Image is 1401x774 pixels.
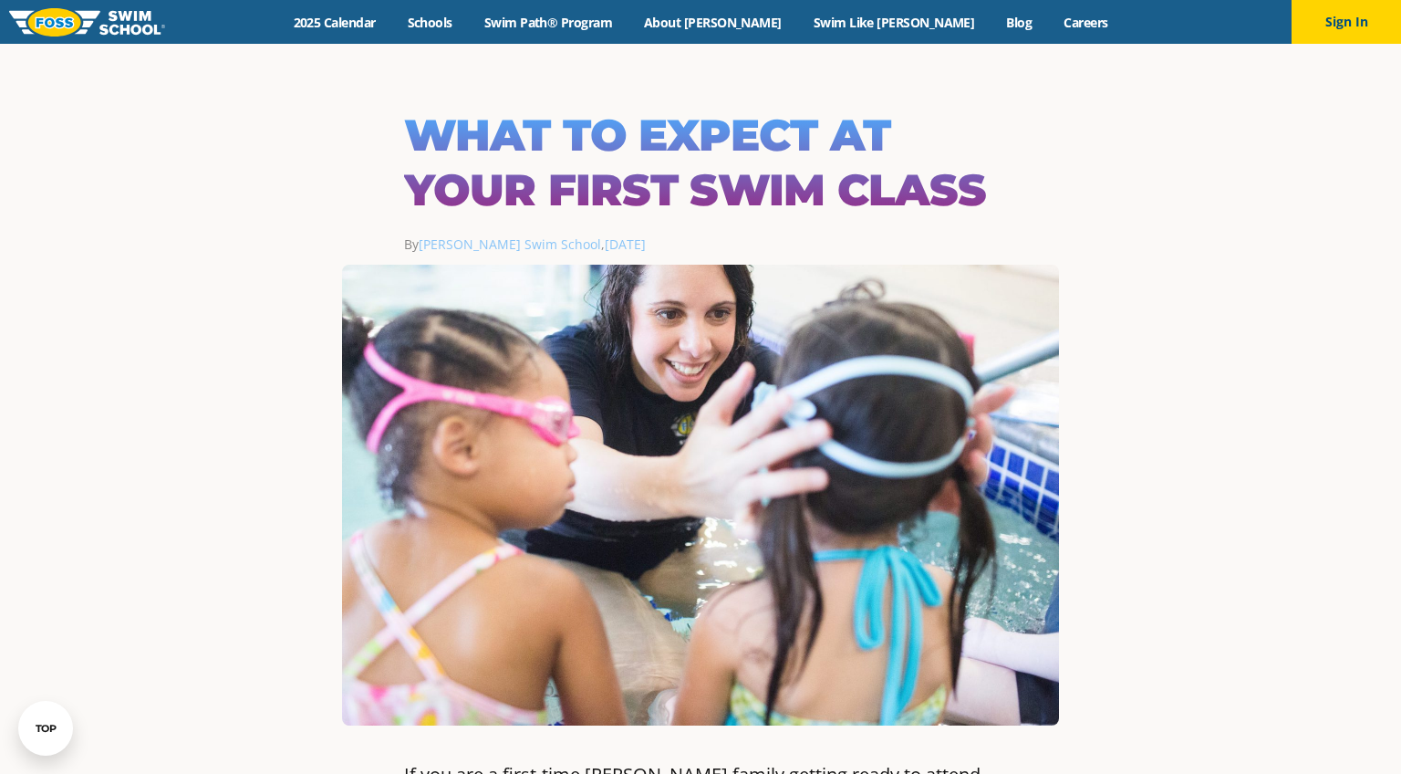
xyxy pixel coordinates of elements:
[404,235,601,253] span: By
[277,14,391,31] a: 2025 Calendar
[468,14,628,31] a: Swim Path® Program
[9,8,165,37] img: FOSS Swim School Logo
[797,14,991,31] a: Swim Like [PERSON_NAME]
[36,723,57,735] div: TOP
[1048,14,1124,31] a: Careers
[991,14,1048,31] a: Blog
[404,108,997,217] h1: What to Expect at Your First Swim Class
[419,235,601,253] a: [PERSON_NAME] Swim School
[391,14,468,31] a: Schools
[605,235,646,253] a: [DATE]
[601,235,646,253] span: ,
[628,14,798,31] a: About [PERSON_NAME]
